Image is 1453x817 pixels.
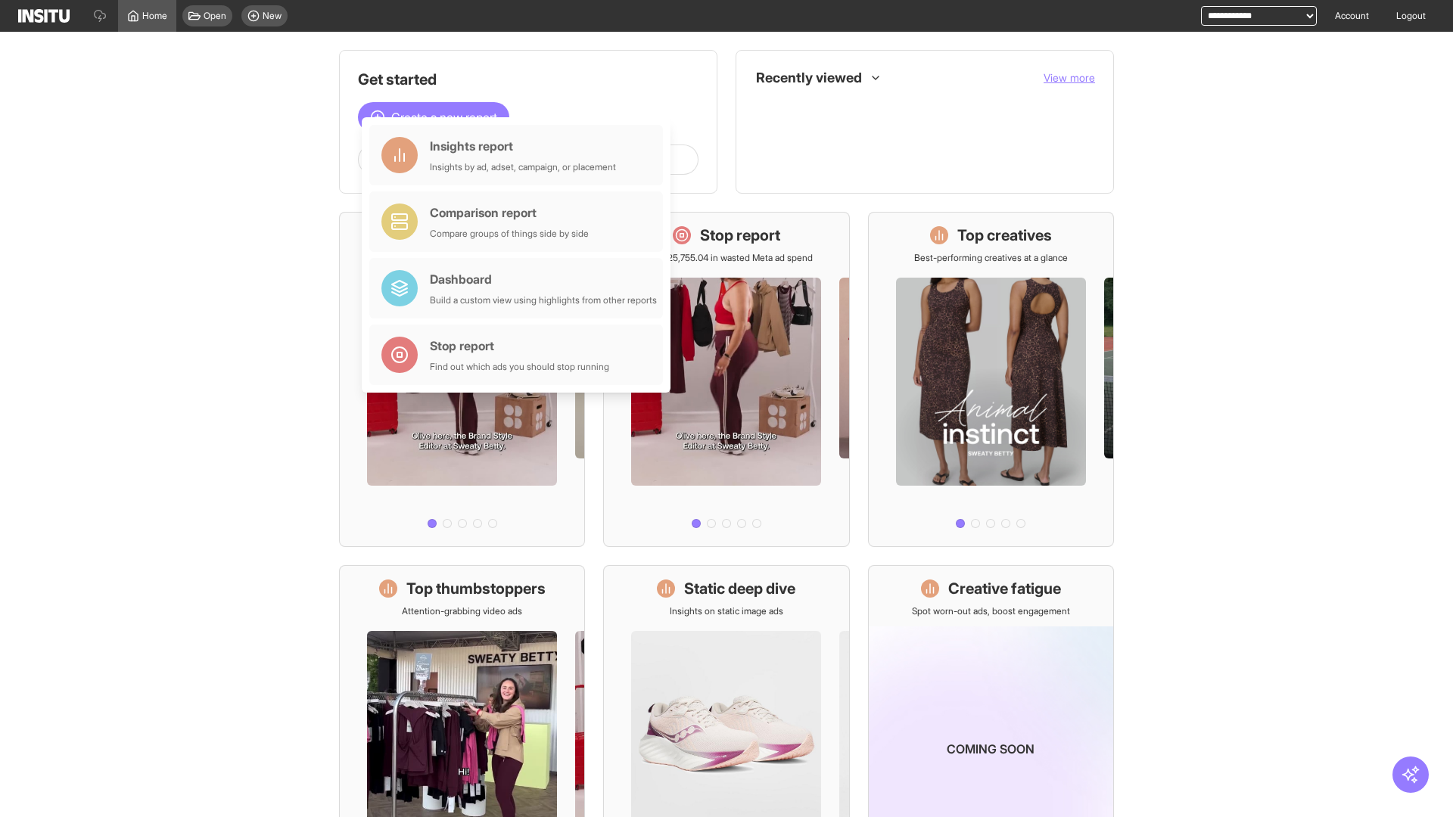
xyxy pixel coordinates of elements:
[402,605,522,617] p: Attention-grabbing video ads
[914,252,1068,264] p: Best-performing creatives at a glance
[1044,70,1095,85] button: View more
[430,161,616,173] div: Insights by ad, adset, campaign, or placement
[640,252,813,264] p: Save £25,755.04 in wasted Meta ad spend
[358,69,698,90] h1: Get started
[339,212,585,547] a: What's live nowSee all active ads instantly
[1044,71,1095,84] span: View more
[430,203,589,222] div: Comparison report
[406,578,546,599] h1: Top thumbstoppers
[18,9,70,23] img: Logo
[263,10,282,22] span: New
[957,225,1052,246] h1: Top creatives
[430,137,616,155] div: Insights report
[358,102,509,132] button: Create a new report
[430,228,589,240] div: Compare groups of things side by side
[391,108,497,126] span: Create a new report
[868,212,1114,547] a: Top creativesBest-performing creatives at a glance
[204,10,226,22] span: Open
[700,225,780,246] h1: Stop report
[430,270,657,288] div: Dashboard
[603,212,849,547] a: Stop reportSave £25,755.04 in wasted Meta ad spend
[142,10,167,22] span: Home
[430,294,657,306] div: Build a custom view using highlights from other reports
[430,337,609,355] div: Stop report
[430,361,609,373] div: Find out which ads you should stop running
[684,578,795,599] h1: Static deep dive
[670,605,783,617] p: Insights on static image ads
